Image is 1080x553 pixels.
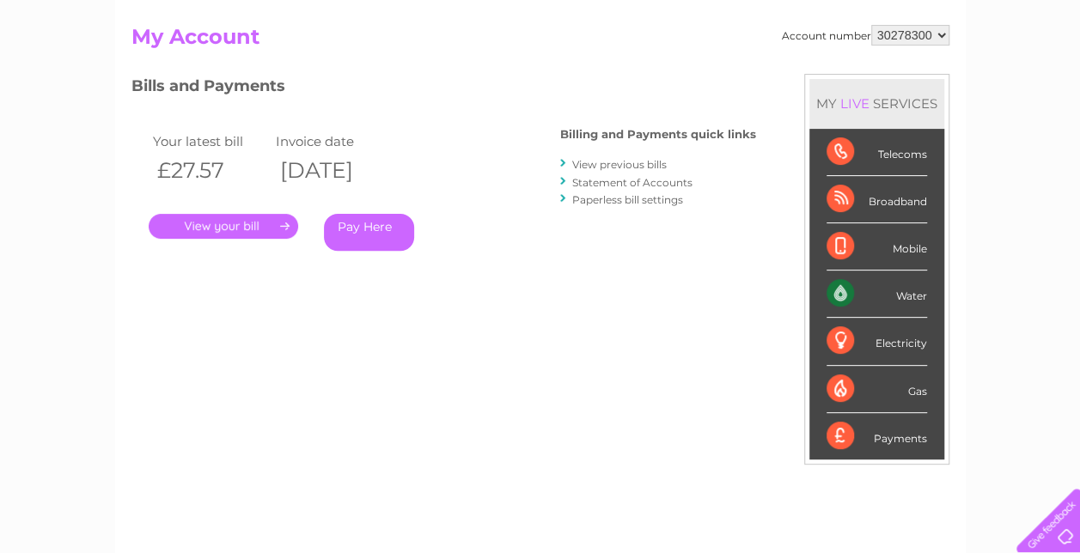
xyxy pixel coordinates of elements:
div: Payments [827,413,927,459]
a: Water [778,73,810,86]
div: Telecoms [827,129,927,176]
div: Electricity [827,318,927,365]
a: Telecoms [869,73,920,86]
div: Gas [827,366,927,413]
a: . [149,214,298,239]
div: MY SERVICES [809,79,944,128]
h3: Bills and Payments [131,74,756,104]
div: Water [827,270,927,318]
th: [DATE] [272,153,395,188]
td: Your latest bill [149,130,272,153]
a: Log out [1023,73,1064,86]
h2: My Account [131,25,949,58]
a: Contact [966,73,1008,86]
img: logo.png [38,45,125,97]
td: Invoice date [272,130,395,153]
div: LIVE [837,95,873,112]
div: Broadband [827,176,927,223]
a: Paperless bill settings [572,193,683,206]
th: £27.57 [149,153,272,188]
h4: Billing and Payments quick links [560,128,756,141]
div: Clear Business is a trading name of Verastar Limited (registered in [GEOGRAPHIC_DATA] No. 3667643... [135,9,947,83]
a: Energy [821,73,858,86]
div: Mobile [827,223,927,270]
a: Statement of Accounts [572,176,693,189]
a: View previous bills [572,158,667,171]
a: Pay Here [324,214,414,251]
a: 0333 014 3131 [756,9,875,30]
a: Blog [931,73,955,86]
div: Account number [782,25,949,46]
